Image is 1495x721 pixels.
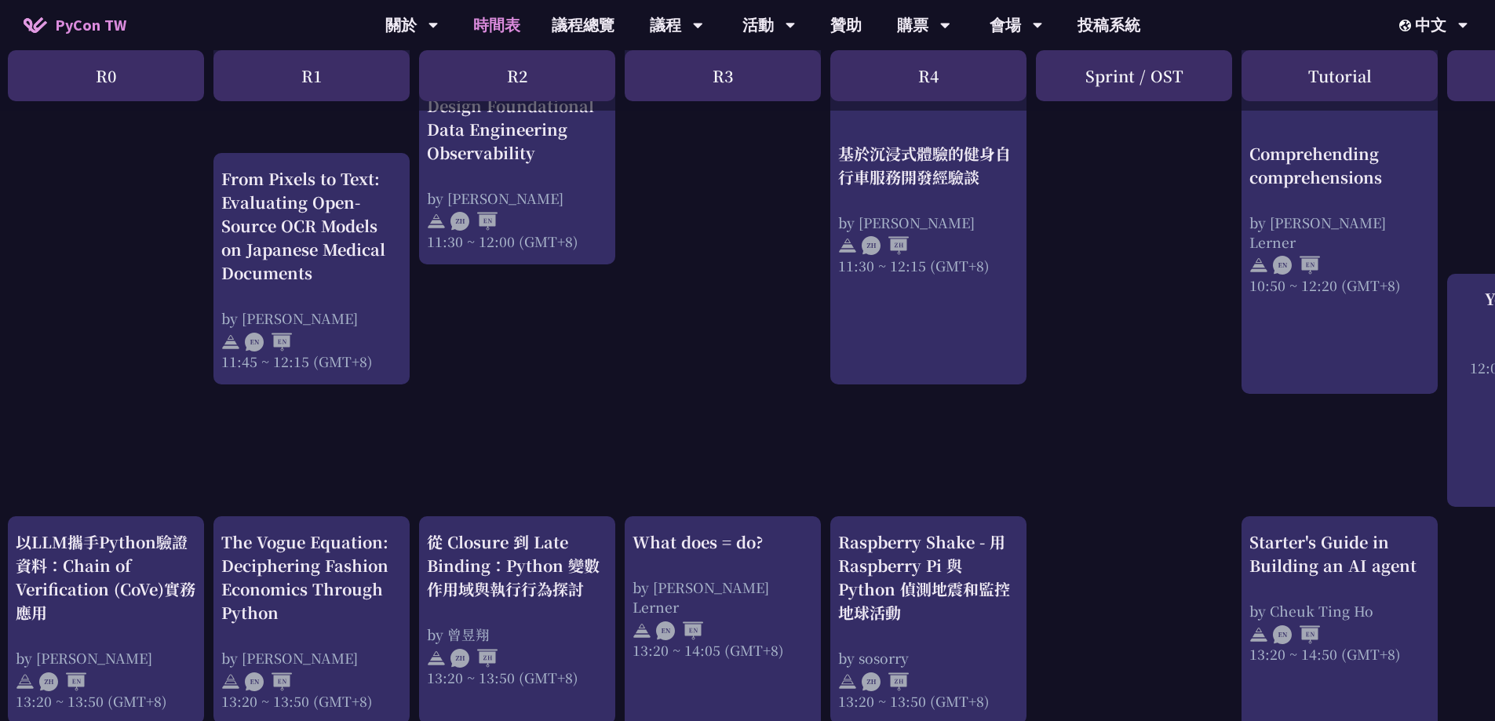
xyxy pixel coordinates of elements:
[245,333,292,351] img: ENEN.5a408d1.svg
[838,255,1019,275] div: 11:30 ~ 12:15 (GMT+8)
[427,530,607,601] div: 從 Closure 到 Late Binding：Python 變數作用域與執行行為探討
[1242,50,1438,101] div: Tutorial
[838,236,857,255] img: svg+xml;base64,PHN2ZyB4bWxucz0iaHR0cDovL3d3dy53My5vcmcvMjAwMC9zdmciIHdpZHRoPSIyNCIgaGVpZ2h0PSIyNC...
[1249,212,1430,251] div: by [PERSON_NAME] Lerner
[1249,625,1268,644] img: svg+xml;base64,PHN2ZyB4bWxucz0iaHR0cDovL3d3dy53My5vcmcvMjAwMC9zdmciIHdpZHRoPSIyNCIgaGVpZ2h0PSIyNC...
[1249,530,1430,577] div: Starter's Guide in Building an AI agent
[838,141,1019,188] div: 基於沉浸式體驗的健身自行車服務開發經驗談
[633,621,651,640] img: svg+xml;base64,PHN2ZyB4bWxucz0iaHR0cDovL3d3dy53My5vcmcvMjAwMC9zdmciIHdpZHRoPSIyNCIgaGVpZ2h0PSIyNC...
[838,71,1019,204] a: 基於沉浸式體驗的健身自行車服務開發經驗談 by [PERSON_NAME] 11:30 ~ 12:15 (GMT+8)
[450,649,498,668] img: ZHZH.38617ef.svg
[419,50,615,101] div: R2
[1273,625,1320,644] img: ENEN.5a408d1.svg
[1249,601,1430,621] div: by Cheuk Ting Ho
[633,577,813,617] div: by [PERSON_NAME] Lerner
[838,672,857,691] img: svg+xml;base64,PHN2ZyB4bWxucz0iaHR0cDovL3d3dy53My5vcmcvMjAwMC9zdmciIHdpZHRoPSIyNCIgaGVpZ2h0PSIyNC...
[1249,644,1430,664] div: 13:20 ~ 14:50 (GMT+8)
[1249,275,1430,294] div: 10:50 ~ 12:20 (GMT+8)
[39,672,86,691] img: ZHEN.371966e.svg
[1249,141,1430,188] div: Comprehending comprehensions
[633,530,813,554] div: What does = do?
[221,351,402,371] div: 11:45 ~ 12:15 (GMT+8)
[1399,20,1415,31] img: Locale Icon
[221,167,402,371] a: From Pixels to Text: Evaluating Open-Source OCR Models on Japanese Medical Documents by [PERSON_N...
[1249,256,1268,275] img: svg+xml;base64,PHN2ZyB4bWxucz0iaHR0cDovL3d3dy53My5vcmcvMjAwMC9zdmciIHdpZHRoPSIyNCIgaGVpZ2h0PSIyNC...
[427,625,607,644] div: by 曾昱翔
[221,648,402,668] div: by [PERSON_NAME]
[221,691,402,711] div: 13:20 ~ 13:50 (GMT+8)
[16,530,196,711] a: 以LLM攜手Python驗證資料：Chain of Verification (CoVe)實務應用 by [PERSON_NAME] 13:20 ~ 13:50 (GMT+8)
[8,5,142,45] a: PyCon TW
[427,668,607,687] div: 13:20 ~ 13:50 (GMT+8)
[838,530,1019,711] a: Raspberry Shake - 用 Raspberry Pi 與 Python 偵測地震和監控地球活動 by sosorry 13:20 ~ 13:50 (GMT+8)
[838,212,1019,231] div: by [PERSON_NAME]
[8,50,204,101] div: R0
[1036,50,1232,101] div: Sprint / OST
[55,13,126,37] span: PyCon TW
[16,648,196,668] div: by [PERSON_NAME]
[221,530,402,711] a: The Vogue Equation: Deciphering Fashion Economics Through Python by [PERSON_NAME] 13:20 ~ 13:50 (...
[838,530,1019,625] div: Raspberry Shake - 用 Raspberry Pi 與 Python 偵測地震和監控地球活動
[838,691,1019,711] div: 13:20 ~ 13:50 (GMT+8)
[16,691,196,711] div: 13:20 ~ 13:50 (GMT+8)
[427,231,607,250] div: 11:30 ~ 12:00 (GMT+8)
[862,672,909,691] img: ZHZH.38617ef.svg
[830,50,1026,101] div: R4
[221,333,240,351] img: svg+xml;base64,PHN2ZyB4bWxucz0iaHR0cDovL3d3dy53My5vcmcvMjAwMC9zdmciIHdpZHRoPSIyNCIgaGVpZ2h0PSIyNC...
[1273,256,1320,275] img: ENEN.5a408d1.svg
[213,50,410,101] div: R1
[427,188,607,207] div: by [PERSON_NAME]
[633,640,813,660] div: 13:20 ~ 14:05 (GMT+8)
[16,530,196,625] div: 以LLM攜手Python驗證資料：Chain of Verification (CoVe)實務應用
[245,672,292,691] img: ENEN.5a408d1.svg
[427,530,607,687] a: 從 Closure 到 Late Binding：Python 變數作用域與執行行為探討 by 曾昱翔 13:20 ~ 13:50 (GMT+8)
[24,17,47,33] img: Home icon of PyCon TW 2025
[838,648,1019,668] div: by sosorry
[427,649,446,668] img: svg+xml;base64,PHN2ZyB4bWxucz0iaHR0cDovL3d3dy53My5vcmcvMjAwMC9zdmciIHdpZHRoPSIyNCIgaGVpZ2h0PSIyNC...
[221,672,240,691] img: svg+xml;base64,PHN2ZyB4bWxucz0iaHR0cDovL3d3dy53My5vcmcvMjAwMC9zdmciIHdpZHRoPSIyNCIgaGVpZ2h0PSIyNC...
[625,50,821,101] div: R3
[427,93,607,164] div: Design Foundational Data Engineering Observability
[221,308,402,328] div: by [PERSON_NAME]
[633,530,813,660] a: What does = do? by [PERSON_NAME] Lerner 13:20 ~ 14:05 (GMT+8)
[16,672,35,691] img: svg+xml;base64,PHN2ZyB4bWxucz0iaHR0cDovL3d3dy53My5vcmcvMjAwMC9zdmciIHdpZHRoPSIyNCIgaGVpZ2h0PSIyNC...
[221,530,402,625] div: The Vogue Equation: Deciphering Fashion Economics Through Python
[427,71,607,228] a: Design Foundational Data Engineering Observability by [PERSON_NAME] 11:30 ~ 12:00 (GMT+8)
[450,212,498,231] img: ZHEN.371966e.svg
[427,212,446,231] img: svg+xml;base64,PHN2ZyB4bWxucz0iaHR0cDovL3d3dy53My5vcmcvMjAwMC9zdmciIHdpZHRoPSIyNCIgaGVpZ2h0PSIyNC...
[656,621,703,640] img: ENEN.5a408d1.svg
[862,236,909,255] img: ZHZH.38617ef.svg
[221,167,402,285] div: From Pixels to Text: Evaluating Open-Source OCR Models on Japanese Medical Documents
[1249,530,1430,664] a: Starter's Guide in Building an AI agent by Cheuk Ting Ho 13:20 ~ 14:50 (GMT+8)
